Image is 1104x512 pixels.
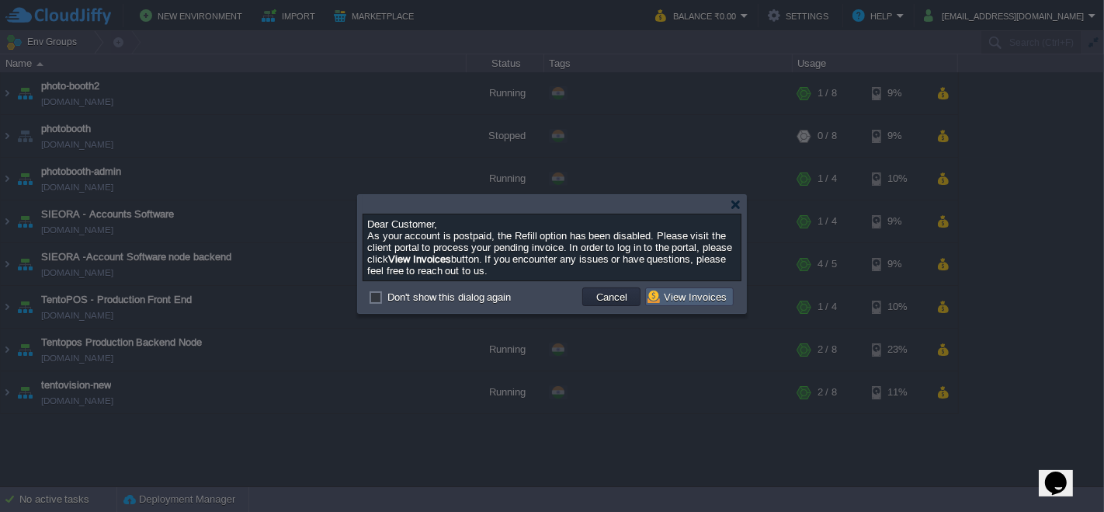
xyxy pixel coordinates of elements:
[1039,450,1088,496] iframe: chat widget
[388,253,451,265] b: View Invoices
[647,290,731,304] button: View Invoices
[367,218,737,230] p: Dear Customer,
[367,218,737,277] div: As your account is postpaid, the Refill option has been disabled. Please visit the client portal ...
[592,290,632,304] button: Cancel
[387,291,511,303] label: Don't show this dialog again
